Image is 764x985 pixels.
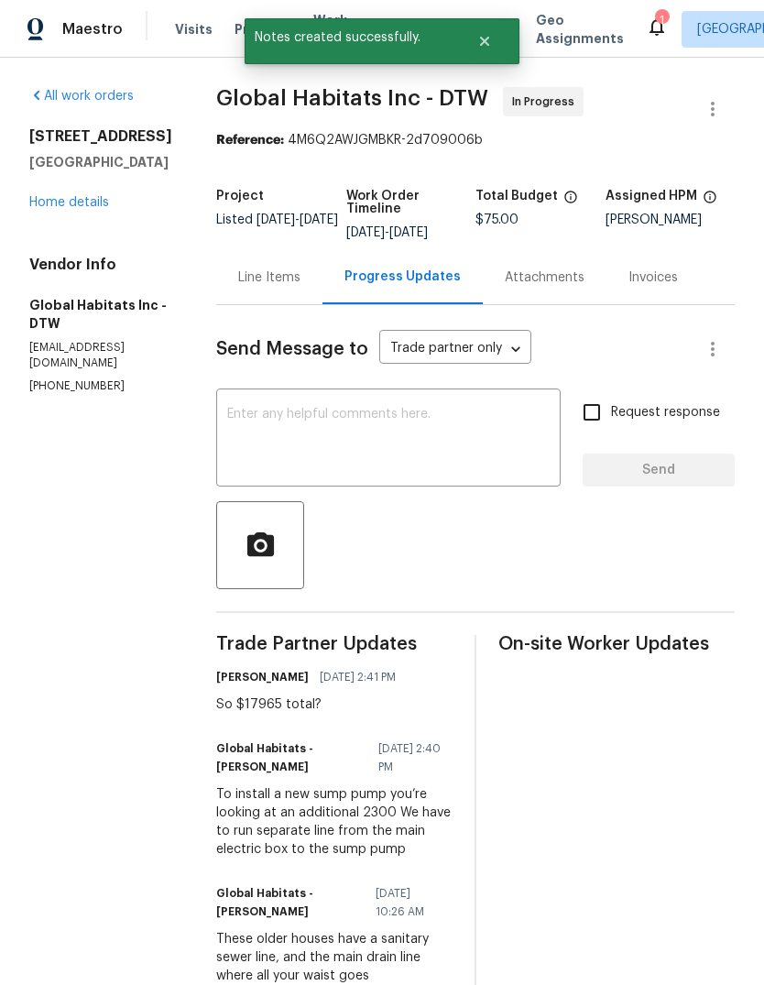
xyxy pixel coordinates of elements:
[320,668,396,686] span: [DATE] 2:41 PM
[475,213,518,226] span: $75.00
[216,739,367,776] h6: Global Habitats - [PERSON_NAME]
[376,884,442,921] span: [DATE] 10:26 AM
[238,268,300,287] div: Line Items
[344,268,461,286] div: Progress Updates
[256,213,338,226] span: -
[175,20,213,38] span: Visits
[475,190,558,202] h5: Total Budget
[216,668,309,686] h6: [PERSON_NAME]
[216,930,453,985] div: These older houses have a sanitary sewer line, and the main drain line where all your waist goes
[29,340,172,371] p: [EMAIL_ADDRESS][DOMAIN_NAME]
[216,884,365,921] h6: Global Habitats - [PERSON_NAME]
[62,20,123,38] span: Maestro
[498,635,735,653] span: On-site Worker Updates
[216,340,368,358] span: Send Message to
[563,190,578,213] span: The total cost of line items that have been proposed by Opendoor. This sum includes line items th...
[29,296,172,333] h5: Global Habitats Inc - DTW
[216,785,453,859] div: To install a new sump pump you’re looking at an additional 2300 We have to run separate line from...
[29,378,172,394] p: [PHONE_NUMBER]
[655,11,668,29] div: 1
[703,190,717,213] span: The hpm assigned to this work order.
[512,93,582,111] span: In Progress
[536,11,624,48] span: Geo Assignments
[628,268,678,287] div: Invoices
[378,739,442,776] span: [DATE] 2:40 PM
[216,134,284,147] b: Reference:
[216,87,488,109] span: Global Habitats Inc - DTW
[245,18,454,57] span: Notes created successfully.
[389,226,428,239] span: [DATE]
[216,213,338,226] span: Listed
[606,190,697,202] h5: Assigned HPM
[216,635,453,653] span: Trade Partner Updates
[611,403,720,422] span: Request response
[256,213,295,226] span: [DATE]
[235,20,291,38] span: Projects
[29,153,172,171] h5: [GEOGRAPHIC_DATA]
[379,334,531,365] div: Trade partner only
[29,90,134,103] a: All work orders
[505,268,584,287] div: Attachments
[29,127,172,146] h2: [STREET_ADDRESS]
[216,190,264,202] h5: Project
[606,213,736,226] div: [PERSON_NAME]
[346,190,476,215] h5: Work Order Timeline
[216,131,735,149] div: 4M6Q2AWJGMBKR-2d709006b
[346,226,385,239] span: [DATE]
[313,11,360,48] span: Work Orders
[29,196,109,209] a: Home details
[29,256,172,274] h4: Vendor Info
[300,213,338,226] span: [DATE]
[346,226,428,239] span: -
[216,695,407,714] div: So $17965 total?
[454,23,515,60] button: Close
